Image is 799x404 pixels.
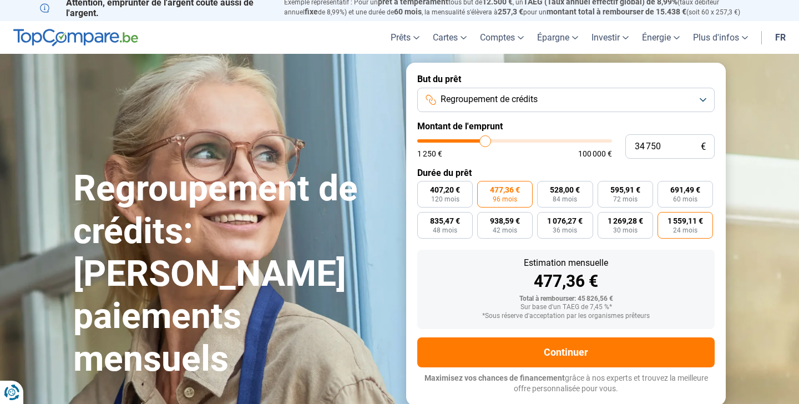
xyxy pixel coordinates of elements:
span: 1 559,11 € [667,217,703,225]
span: 48 mois [433,227,457,234]
span: 120 mois [431,196,459,203]
span: 72 mois [613,196,638,203]
a: Comptes [473,21,530,54]
span: € [701,142,706,151]
span: 96 mois [493,196,517,203]
span: 1 269,28 € [608,217,643,225]
span: 1 076,27 € [547,217,583,225]
a: Investir [585,21,635,54]
span: 1 250 € [417,150,442,158]
a: Cartes [426,21,473,54]
span: 60 mois [394,7,422,16]
img: TopCompare [13,29,138,47]
span: 835,47 € [430,217,460,225]
span: 528,00 € [550,186,580,194]
span: 60 mois [673,196,697,203]
span: 257,3 € [498,7,523,16]
p: grâce à nos experts et trouvez la meilleure offre personnalisée pour vous. [417,373,715,395]
label: But du prêt [417,74,715,84]
span: 84 mois [553,196,577,203]
div: Estimation mensuelle [426,259,706,267]
a: Épargne [530,21,585,54]
span: montant total à rembourser de 15.438 € [547,7,686,16]
span: 24 mois [673,227,697,234]
a: Énergie [635,21,686,54]
div: *Sous réserve d'acceptation par les organismes prêteurs [426,312,706,320]
a: fr [768,21,792,54]
span: Maximisez vos chances de financement [424,373,565,382]
span: fixe [305,7,318,16]
span: 30 mois [613,227,638,234]
span: Regroupement de crédits [441,93,538,105]
h1: Regroupement de crédits: [PERSON_NAME] paiements mensuels [73,168,393,381]
label: Durée du prêt [417,168,715,178]
div: Sur base d'un TAEG de 7,45 %* [426,304,706,311]
button: Regroupement de crédits [417,88,715,112]
span: 477,36 € [490,186,520,194]
span: 100 000 € [578,150,612,158]
a: Plus d'infos [686,21,755,54]
a: Prêts [384,21,426,54]
div: Total à rembourser: 45 826,56 € [426,295,706,303]
span: 595,91 € [610,186,640,194]
span: 36 mois [553,227,577,234]
button: Continuer [417,337,715,367]
span: 407,20 € [430,186,460,194]
span: 691,49 € [670,186,700,194]
div: 477,36 € [426,273,706,290]
span: 42 mois [493,227,517,234]
label: Montant de l'emprunt [417,121,715,132]
span: 938,59 € [490,217,520,225]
